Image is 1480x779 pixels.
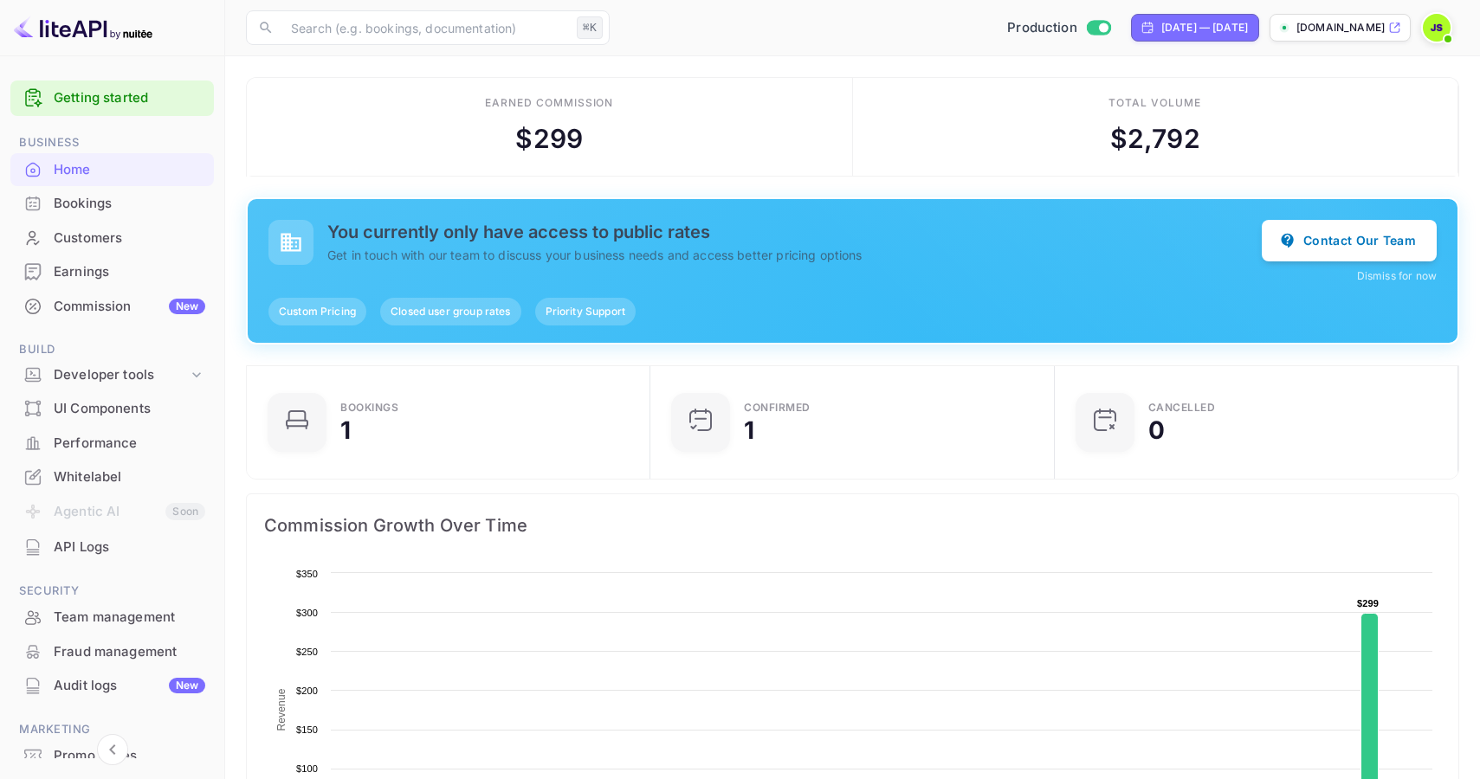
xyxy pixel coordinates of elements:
[54,746,205,766] div: Promo codes
[10,582,214,601] span: Security
[10,635,214,669] div: Fraud management
[54,399,205,419] div: UI Components
[10,133,214,152] span: Business
[54,467,205,487] div: Whitelabel
[54,160,205,180] div: Home
[10,290,214,324] div: CommissionNew
[10,392,214,426] div: UI Components
[169,299,205,314] div: New
[264,512,1441,539] span: Commission Growth Over Time
[10,427,214,459] a: Performance
[10,290,214,322] a: CommissionNew
[744,402,811,413] div: Confirmed
[535,304,636,319] span: Priority Support
[10,187,214,219] a: Bookings
[10,601,214,633] a: Team management
[10,669,214,701] a: Audit logsNew
[1108,95,1201,111] div: Total volume
[296,724,318,735] text: $150
[296,608,318,618] text: $300
[14,14,152,42] img: LiteAPI logo
[54,262,205,282] div: Earnings
[1357,268,1437,284] button: Dismiss for now
[1296,20,1385,35] p: [DOMAIN_NAME]
[296,686,318,696] text: $200
[10,360,214,390] div: Developer tools
[10,255,214,289] div: Earnings
[10,153,214,187] div: Home
[1110,119,1200,158] div: $ 2,792
[577,16,603,39] div: ⌘K
[1262,220,1437,261] button: Contact Our Team
[10,669,214,703] div: Audit logsNew
[54,88,205,108] a: Getting started
[10,739,214,771] a: Promo codes
[10,222,214,255] div: Customers
[10,531,214,563] a: API Logs
[744,418,754,442] div: 1
[54,608,205,628] div: Team management
[1000,18,1117,38] div: Switch to Sandbox mode
[268,304,366,319] span: Custom Pricing
[10,601,214,634] div: Team management
[54,229,205,248] div: Customers
[1148,402,1216,413] div: CANCELLED
[10,392,214,424] a: UI Components
[54,297,205,317] div: Commission
[10,340,214,359] span: Build
[54,642,205,662] div: Fraud management
[10,720,214,739] span: Marketing
[169,678,205,693] div: New
[10,739,214,773] div: Promo codes
[54,434,205,454] div: Performance
[10,255,214,287] a: Earnings
[281,10,570,45] input: Search (e.g. bookings, documentation)
[296,569,318,579] text: $350
[380,304,520,319] span: Closed user group rates
[1357,598,1379,608] text: $299
[10,153,214,185] a: Home
[10,80,214,116] div: Getting started
[275,688,288,731] text: Revenue
[10,427,214,460] div: Performance
[54,538,205,557] div: API Logs
[515,119,583,158] div: $ 299
[54,676,205,696] div: Audit logs
[10,187,214,221] div: Bookings
[10,222,214,254] a: Customers
[340,418,351,442] div: 1
[1161,20,1248,35] div: [DATE] — [DATE]
[10,460,214,494] div: Whitelabel
[1423,14,1451,42] img: John Sutton
[54,194,205,214] div: Bookings
[10,531,214,564] div: API Logs
[1148,418,1165,442] div: 0
[485,95,613,111] div: Earned commission
[327,246,1262,264] p: Get in touch with our team to discuss your business needs and access better pricing options
[10,460,214,493] a: Whitelabel
[296,647,318,657] text: $250
[340,402,398,413] div: Bookings
[10,635,214,667] a: Fraud management
[296,763,318,774] text: $100
[1007,18,1077,38] span: Production
[54,365,188,385] div: Developer tools
[97,734,128,765] button: Collapse navigation
[327,222,1262,242] h5: You currently only have access to public rates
